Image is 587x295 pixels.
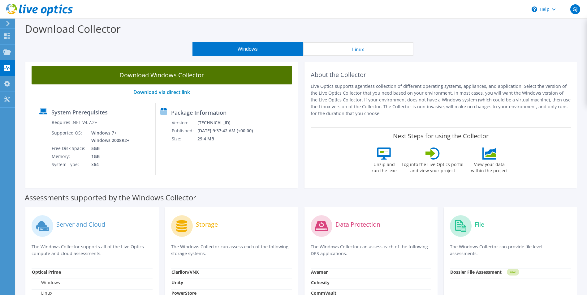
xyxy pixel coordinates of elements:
[335,221,380,228] label: Data Protection
[475,221,484,228] label: File
[450,243,571,257] p: The Windows Collector can provide file level assessments.
[32,269,61,275] strong: Optical Prime
[32,243,153,257] p: The Windows Collector supports all of the Live Optics compute and cloud assessments.
[303,42,413,56] button: Linux
[370,160,398,174] label: Unzip and run the .exe
[570,4,580,14] span: GJ
[171,269,199,275] strong: Clariion/VNX
[401,160,464,174] label: Log into the Live Optics portal and view your project
[51,160,87,169] td: System Type:
[171,119,197,127] td: Version:
[393,132,489,140] label: Next Steps for using the Collector
[196,221,218,228] label: Storage
[311,269,328,275] strong: Avamar
[467,160,511,174] label: View your data within the project
[87,160,131,169] td: x64
[532,6,537,12] svg: \n
[87,152,131,160] td: 1GB
[25,195,196,201] label: Assessments supported by the Windows Collector
[87,144,131,152] td: 5GB
[311,280,330,285] strong: Cohesity
[197,127,261,135] td: [DATE] 9:37:42 AM (+00:00)
[197,135,261,143] td: 29.4 MB
[25,22,121,36] label: Download Collector
[52,119,97,126] label: Requires .NET V4.7.2+
[311,243,432,257] p: The Windows Collector can assess each of the following DPS applications.
[450,269,502,275] strong: Dossier File Assessment
[56,221,105,228] label: Server and Cloud
[311,71,571,79] h2: About the Collector
[171,280,183,285] strong: Unity
[51,152,87,160] td: Memory:
[171,127,197,135] td: Published:
[171,243,292,257] p: The Windows Collector can assess each of the following storage systems.
[510,271,516,274] tspan: NEW!
[51,129,87,144] td: Supported OS:
[197,119,261,127] td: [TECHNICAL_ID]
[171,109,227,116] label: Package Information
[192,42,303,56] button: Windows
[87,129,131,144] td: Windows 7+ Windows 2008R2+
[171,135,197,143] td: Size:
[32,280,60,286] label: Windows
[51,144,87,152] td: Free Disk Space:
[311,83,571,117] p: Live Optics supports agentless collection of different operating systems, appliances, and applica...
[51,109,108,115] label: System Prerequisites
[133,89,190,96] a: Download via direct link
[32,66,292,84] a: Download Windows Collector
